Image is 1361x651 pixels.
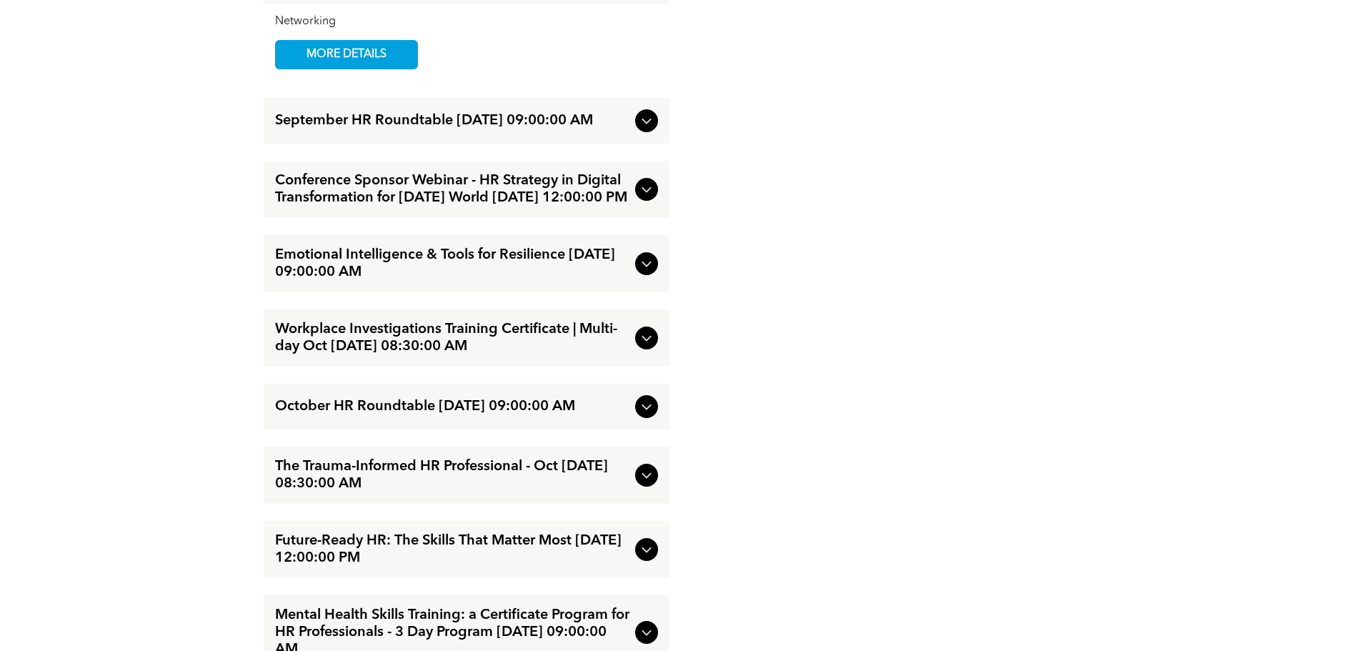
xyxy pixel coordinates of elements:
span: October HR Roundtable [DATE] 09:00:00 AM [275,398,629,415]
span: The Trauma-Informed HR Professional - Oct [DATE] 08:30:00 AM [275,458,629,492]
span: Workplace Investigations Training Certificate | Multi-day Oct [DATE] 08:30:00 AM [275,321,629,355]
a: MORE DETAILS [275,40,418,69]
span: Emotional Intelligence & Tools for Resilience [DATE] 09:00:00 AM [275,247,629,281]
div: Networking [275,15,658,29]
span: September HR Roundtable [DATE] 09:00:00 AM [275,112,629,129]
span: Conference Sponsor Webinar - HR Strategy in Digital Transformation for [DATE] World [DATE] 12:00:... [275,172,629,207]
span: Future-Ready HR: The Skills That Matter Most [DATE] 12:00:00 PM [275,532,629,567]
span: MORE DETAILS [290,41,403,69]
